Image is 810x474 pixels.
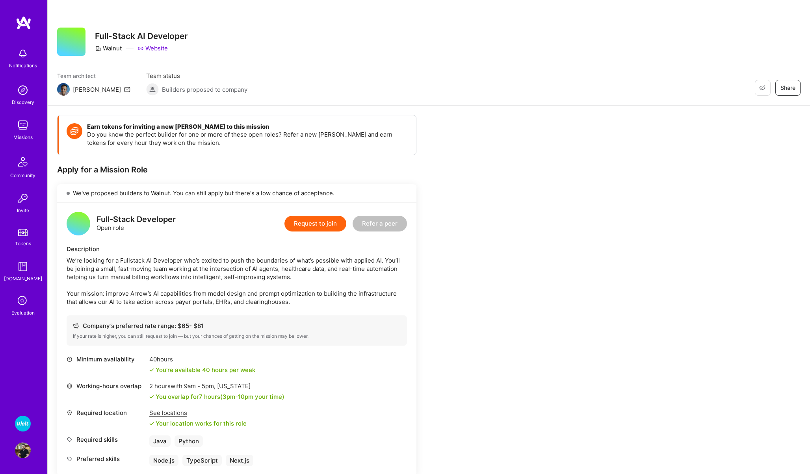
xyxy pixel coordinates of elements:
img: tokens [18,229,28,236]
div: Missions [13,133,33,141]
i: icon Clock [67,356,72,362]
div: Tokens [15,239,31,248]
div: 2 hours with [US_STATE] [149,382,284,390]
div: Full-Stack Developer [97,215,176,224]
a: Wolt - Fintech: Payments Expansion Team [13,416,33,431]
div: Company’s preferred rate range: $ 65 - $ 81 [73,322,401,330]
div: You overlap for 7 hours ( your time) [156,393,284,401]
button: Request to join [284,216,346,231]
span: Team status [146,72,247,80]
i: icon World [67,383,72,389]
div: Notifications [9,61,37,70]
div: Python [175,435,203,447]
i: icon SelectionTeam [15,294,30,309]
i: icon EyeClosed [759,85,765,91]
div: Description [67,245,407,253]
div: Java [149,435,171,447]
img: Token icon [67,123,82,139]
img: Team Architect [57,83,70,96]
div: We’re looking for a Fullstack AI Developer who’s excited to push the boundaries of what’s possibl... [67,256,407,306]
i: icon Tag [67,456,72,462]
i: icon Mail [124,86,130,93]
img: bell [15,46,31,61]
div: Next.js [226,455,253,466]
img: Invite [15,191,31,206]
div: Community [10,171,35,180]
h3: Full-Stack AI Developer [95,31,188,41]
div: Apply for a Mission Role [57,165,416,175]
div: TypeScript [182,455,222,466]
img: guide book [15,259,31,274]
img: logo [16,16,32,30]
span: Team architect [57,72,130,80]
div: Minimum availability [67,355,145,363]
div: If your rate is higher, you can still request to join — but your chances of getting on the missio... [73,333,401,339]
div: Your location works for this role [149,419,247,428]
img: discovery [15,82,31,98]
div: Walnut [95,44,122,52]
div: Discovery [12,98,34,106]
div: Open role [97,215,176,232]
img: Builders proposed to company [146,83,159,96]
span: 3pm - 10pm [223,393,253,400]
span: Share [780,84,795,92]
div: 40 hours [149,355,255,363]
img: Wolt - Fintech: Payments Expansion Team [15,416,31,431]
button: Refer a peer [353,216,407,231]
a: Website [137,44,168,52]
i: icon Check [149,421,154,426]
i: icon CompanyGray [95,45,101,52]
i: icon Tag [67,437,72,443]
h4: Earn tokens for inviting a new [PERSON_NAME] to this mission [87,123,408,130]
div: [PERSON_NAME] [73,85,121,94]
div: Invite [17,206,29,215]
div: [DOMAIN_NAME] [4,274,42,283]
span: 9am - 5pm , [182,382,217,390]
div: See locations [149,409,247,417]
img: User Avatar [15,443,31,458]
button: Share [775,80,801,96]
div: Required skills [67,435,145,444]
i: icon Cash [73,323,79,329]
div: We've proposed builders to Walnut. You can still apply but there's a low chance of acceptance. [57,184,416,202]
i: icon Check [149,394,154,399]
div: Required location [67,409,145,417]
a: User Avatar [13,443,33,458]
div: Preferred skills [67,455,145,463]
i: icon Location [67,410,72,416]
div: You're available 40 hours per week [149,366,255,374]
i: icon Check [149,368,154,372]
div: Evaluation [11,309,35,317]
p: Do you know the perfect builder for one or more of these open roles? Refer a new [PERSON_NAME] an... [87,130,408,147]
div: Node.js [149,455,178,466]
img: Community [13,152,32,171]
img: teamwork [15,117,31,133]
span: Builders proposed to company [162,85,247,94]
div: Working-hours overlap [67,382,145,390]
